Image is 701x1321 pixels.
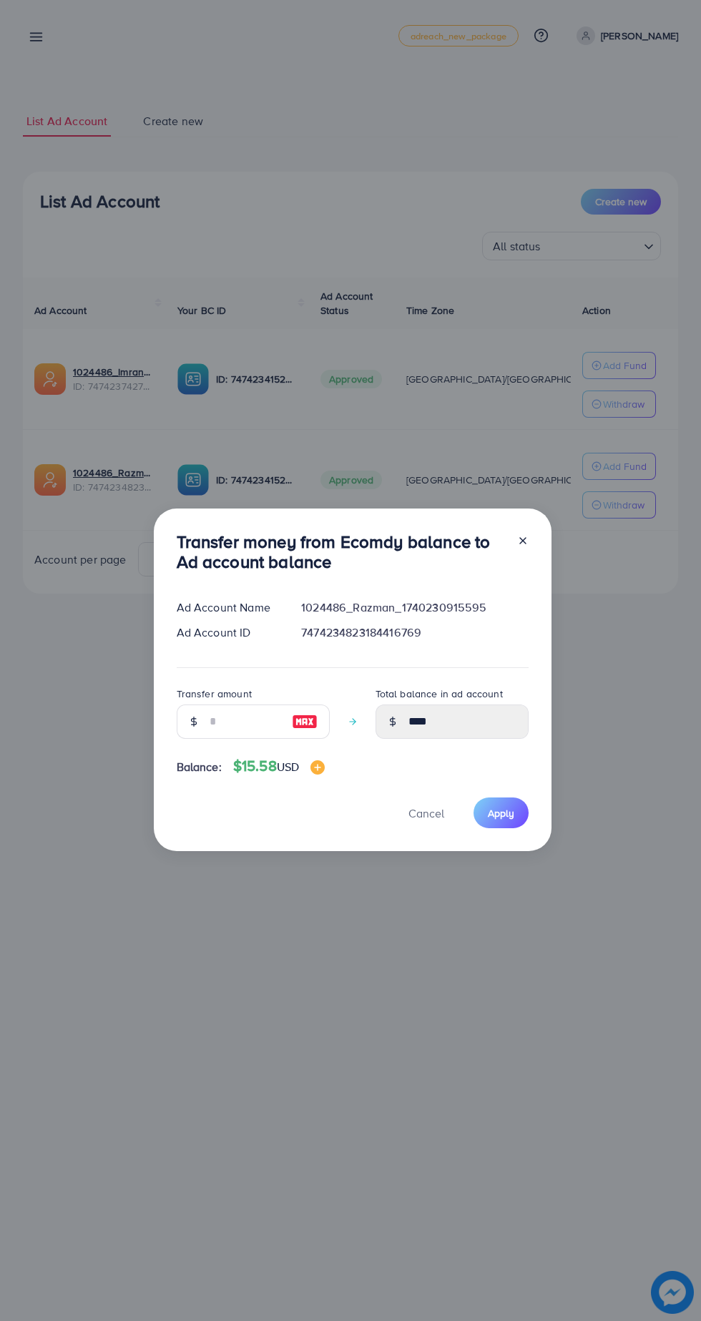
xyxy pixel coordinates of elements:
[292,713,318,730] img: image
[177,531,506,573] h3: Transfer money from Ecomdy balance to Ad account balance
[290,624,539,641] div: 7474234823184416769
[290,599,539,616] div: 1024486_Razman_1740230915595
[177,759,222,775] span: Balance:
[474,797,529,828] button: Apply
[376,687,503,701] label: Total balance in ad account
[177,687,252,701] label: Transfer amount
[165,624,290,641] div: Ad Account ID
[277,759,299,775] span: USD
[391,797,462,828] button: Cancel
[310,760,325,775] img: image
[408,805,444,821] span: Cancel
[165,599,290,616] div: Ad Account Name
[233,757,325,775] h4: $15.58
[488,806,514,820] span: Apply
